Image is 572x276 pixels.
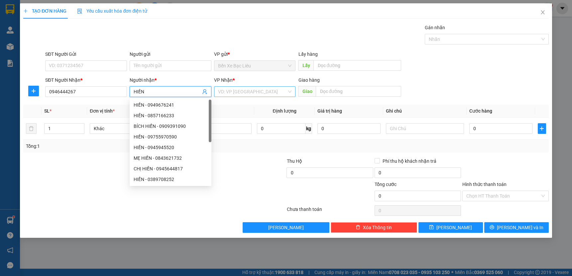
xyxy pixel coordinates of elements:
div: BÍCH HIỀN - 0909391090 [134,123,207,130]
span: Lấy hàng [298,51,317,57]
div: SĐT Người Gửi [45,50,127,58]
input: Ghi Chú [386,123,464,134]
span: Bến Xe Bạc Liêu [218,61,292,71]
div: HIỀN - 0389708252 [134,176,207,183]
div: Chưa thanh toán [286,206,374,217]
span: plus [23,9,28,13]
input: VD: Bàn, Ghế [173,123,251,134]
button: save[PERSON_NAME] [418,222,483,233]
div: HIỀN - 0945945520 [130,142,211,153]
span: user-add [202,89,207,94]
span: kg [305,123,312,134]
input: Dọc đường [313,60,401,71]
button: Close [533,3,552,22]
span: Lấy [298,60,313,71]
div: MẸ HIỀN - 0843621732 [134,154,207,162]
button: delete [26,123,37,134]
div: CHỊ HIỀN - 0945644817 [130,163,211,174]
div: HIỀN - 0857166233 [130,110,211,121]
span: Giao hàng [298,77,319,83]
div: HIỀN - 09755970590 [130,132,211,142]
span: Xóa Thông tin [363,224,392,231]
label: Gán nhãn [425,25,445,30]
span: [PERSON_NAME] và In [497,224,543,231]
span: TẠO ĐƠN HÀNG [23,8,66,14]
button: deleteXóa Thông tin [331,222,417,233]
span: Định lượng [273,108,296,114]
div: Người nhận [130,76,211,84]
span: [PERSON_NAME] [436,224,472,231]
div: Người gửi [130,50,211,58]
div: HIỀN - 0389708252 [130,174,211,185]
span: plus [538,126,546,131]
div: HIỀN - 0949676241 [130,100,211,110]
span: Yêu cầu xuất hóa đơn điện tử [77,8,147,14]
div: HIỀN - 0949676241 [134,101,207,109]
span: [PERSON_NAME] [268,224,304,231]
input: Dọc đường [316,86,401,97]
span: Đơn vị tính [90,108,115,114]
div: HIỀN - 09755970590 [134,133,207,140]
span: VP Nhận [214,77,233,83]
button: plus [28,86,39,96]
label: Hình thức thanh toán [462,182,507,187]
button: printer[PERSON_NAME] và In [484,222,549,233]
span: delete [356,225,360,230]
button: [PERSON_NAME] [243,222,329,233]
img: icon [77,9,82,14]
span: Thu Hộ [286,158,302,164]
span: Giá trị hàng [317,108,342,114]
div: BÍCH HIỀN - 0909391090 [130,121,211,132]
button: plus [538,123,546,134]
div: HIỀN - 0945945520 [134,144,207,151]
div: HIỀN - 0857166233 [134,112,207,119]
span: plus [29,88,39,94]
th: Ghi chú [383,105,467,118]
input: 0 [317,123,381,134]
div: SĐT Người Nhận [45,76,127,84]
div: MẸ HIỀN - 0843621732 [130,153,211,163]
span: Tổng cước [375,182,397,187]
span: Giao [298,86,316,97]
span: close [540,10,545,15]
span: save [429,225,434,230]
span: SL [44,108,50,114]
div: Tổng: 1 [26,142,221,150]
span: Cước hàng [469,108,492,114]
span: Phí thu hộ khách nhận trả [380,157,439,165]
span: printer [490,225,494,230]
div: CHỊ HIỀN - 0945644817 [134,165,207,172]
div: VP gửi [214,50,296,58]
span: Khác [94,124,164,134]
